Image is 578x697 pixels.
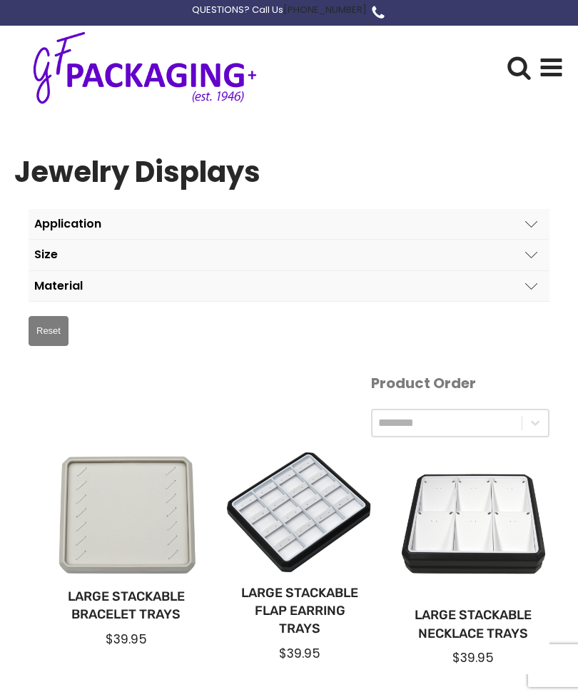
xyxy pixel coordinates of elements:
div: $39.95 [410,649,537,666]
button: Application [29,209,549,240]
div: Application [34,218,101,230]
a: Large Stackable Bracelet Trays [62,588,190,624]
img: GF Packaging + - Established 1946 [14,29,275,106]
a: Large Stackable Necklace Trays [410,606,537,642]
a: [PHONE_NUMBER] [283,3,367,16]
div: $39.95 [62,631,190,648]
div: Size [34,248,58,261]
button: Size [29,240,549,270]
h1: Jewelry Displays [14,149,260,195]
a: Large Stackable Flap Earring Trays [235,584,363,639]
div: QUESTIONS? Call Us [192,3,367,18]
div: $39.95 [235,645,363,662]
button: Material [29,271,549,302]
div: Material [34,280,83,292]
